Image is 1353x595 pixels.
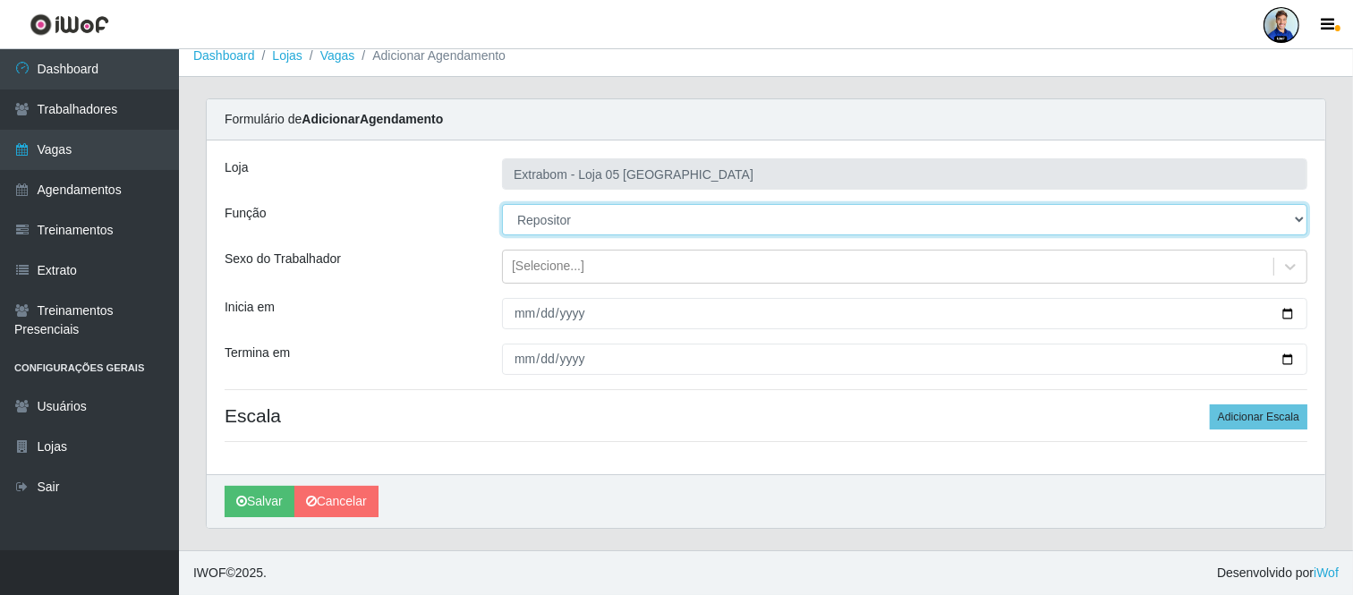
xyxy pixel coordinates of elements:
[1210,404,1307,429] button: Adicionar Escala
[302,112,443,126] strong: Adicionar Agendamento
[294,486,379,517] a: Cancelar
[225,158,248,177] label: Loja
[272,48,302,63] a: Lojas
[30,13,109,36] img: CoreUI Logo
[225,298,275,317] label: Inicia em
[193,564,267,582] span: © 2025 .
[193,48,255,63] a: Dashboard
[502,344,1307,375] input: 00/00/0000
[354,47,506,65] li: Adicionar Agendamento
[225,204,267,223] label: Função
[512,258,584,276] div: [Selecione...]
[193,565,226,580] span: IWOF
[225,404,1307,427] h4: Escala
[225,344,290,362] label: Termina em
[1314,565,1339,580] a: iWof
[320,48,355,63] a: Vagas
[179,36,1353,77] nav: breadcrumb
[502,298,1307,329] input: 00/00/0000
[225,486,294,517] button: Salvar
[225,250,341,268] label: Sexo do Trabalhador
[1217,564,1339,582] span: Desenvolvido por
[207,99,1325,140] div: Formulário de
